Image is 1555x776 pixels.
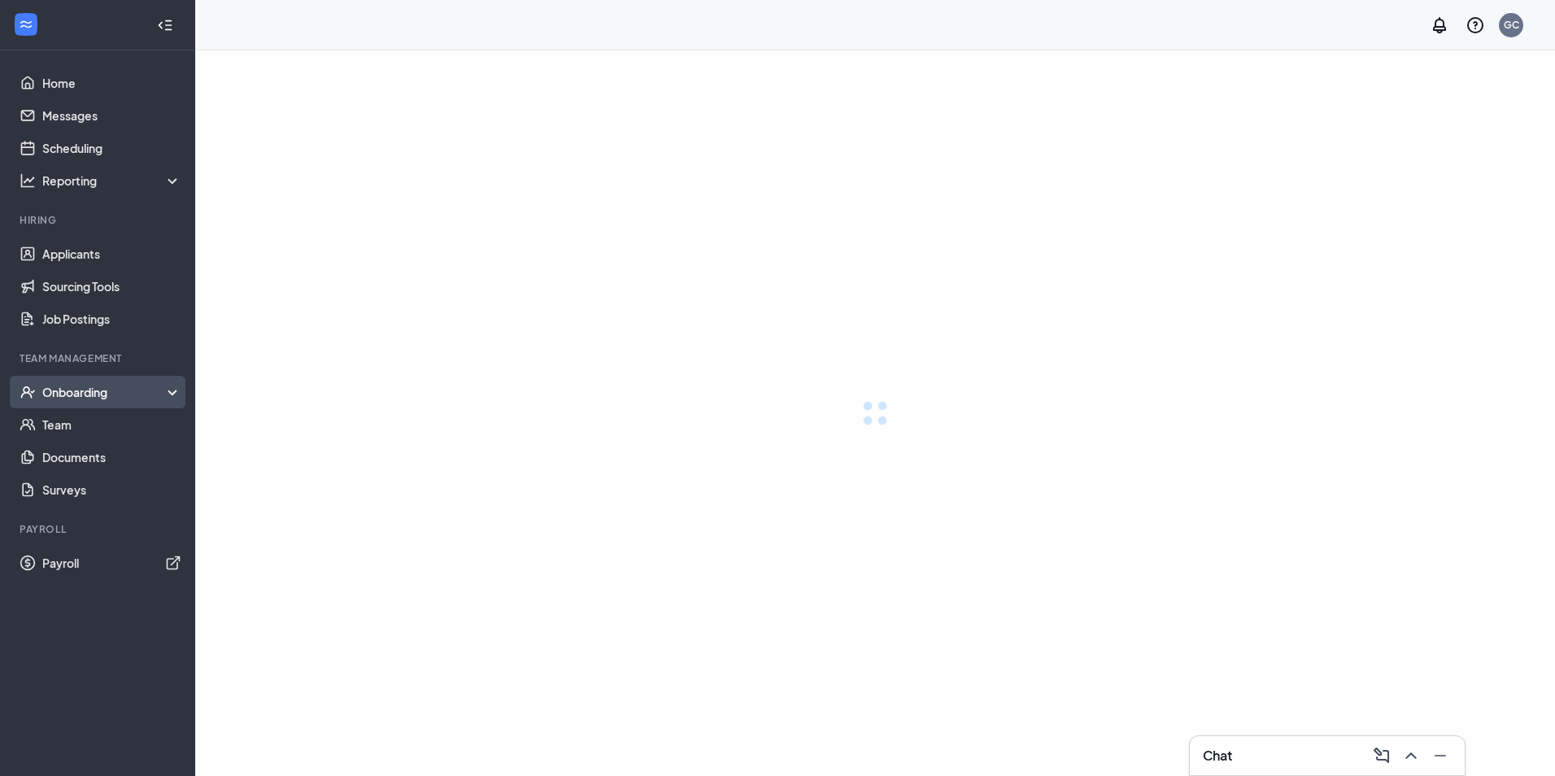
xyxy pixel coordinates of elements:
[18,16,34,33] svg: WorkstreamLogo
[1431,746,1450,765] svg: Minimize
[20,522,178,536] div: Payroll
[42,384,182,400] div: Onboarding
[42,172,182,189] div: Reporting
[20,384,36,400] svg: UserCheck
[1372,746,1392,765] svg: ComposeMessage
[42,238,181,270] a: Applicants
[1466,15,1485,35] svg: QuestionInfo
[1401,746,1421,765] svg: ChevronUp
[1203,747,1232,765] h3: Chat
[42,67,181,99] a: Home
[42,99,181,132] a: Messages
[1426,743,1452,769] button: Minimize
[42,547,181,579] a: PayrollExternalLink
[42,408,181,441] a: Team
[20,213,178,227] div: Hiring
[42,303,181,335] a: Job Postings
[20,172,36,189] svg: Analysis
[1430,15,1449,35] svg: Notifications
[20,351,178,365] div: Team Management
[42,473,181,506] a: Surveys
[1504,18,1519,32] div: GC
[1396,743,1422,769] button: ChevronUp
[42,132,181,164] a: Scheduling
[42,270,181,303] a: Sourcing Tools
[1367,743,1393,769] button: ComposeMessage
[157,17,173,33] svg: Collapse
[42,441,181,473] a: Documents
